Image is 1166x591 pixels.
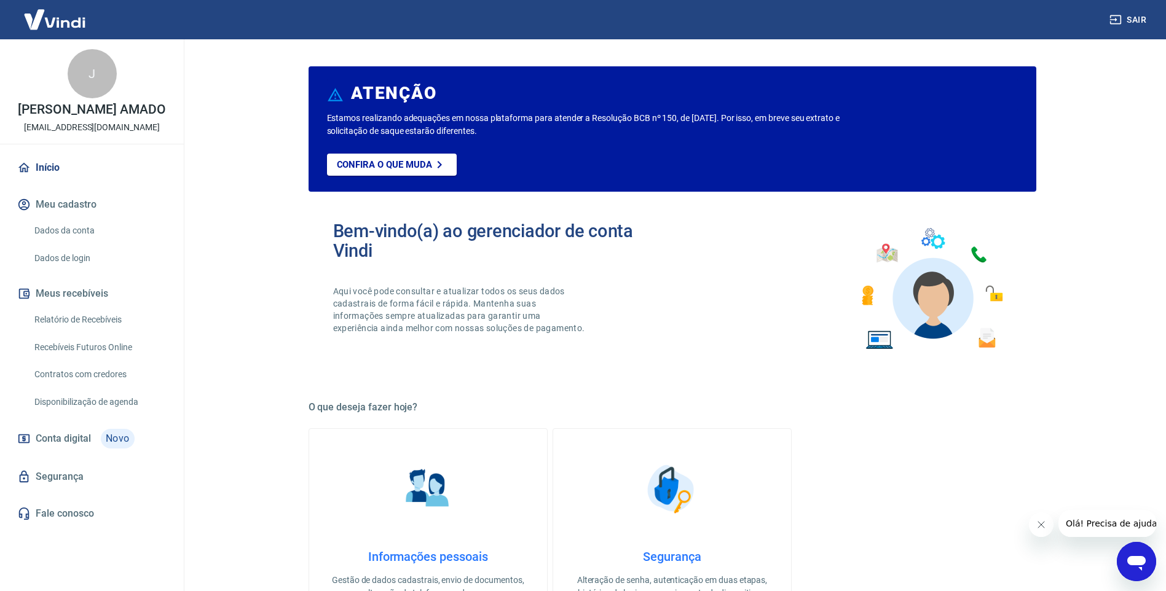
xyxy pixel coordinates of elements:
[7,9,103,18] span: Olá! Precisa de ajuda?
[327,154,457,176] a: Confira o que muda
[851,221,1012,357] img: Imagem de um avatar masculino com diversos icones exemplificando as funcionalidades do gerenciado...
[1117,542,1156,581] iframe: Botão para abrir a janela de mensagens
[30,307,169,332] a: Relatório de Recebíveis
[15,424,169,453] a: Conta digitalNovo
[15,191,169,218] button: Meu cadastro
[30,246,169,271] a: Dados de login
[333,285,588,334] p: Aqui você pode consultar e atualizar todos os seus dados cadastrais de forma fácil e rápida. Mant...
[1058,510,1156,537] iframe: Mensagem da empresa
[36,430,91,447] span: Conta digital
[18,103,165,116] p: [PERSON_NAME] AMADO
[641,458,703,520] img: Segurança
[30,218,169,243] a: Dados da conta
[397,458,459,520] img: Informações pessoais
[309,401,1036,413] h5: O que deseja fazer hoje?
[351,87,436,100] h6: ATENÇÃO
[1029,512,1054,537] iframe: Fechar mensagem
[24,121,160,134] p: [EMAIL_ADDRESS][DOMAIN_NAME]
[329,549,527,564] h4: Informações pessoais
[30,362,169,387] a: Contratos com credores
[15,154,169,181] a: Início
[30,335,169,360] a: Recebíveis Futuros Online
[68,49,117,98] div: J
[337,159,432,170] p: Confira o que muda
[15,1,95,38] img: Vindi
[15,280,169,307] button: Meus recebíveis
[1107,9,1151,31] button: Sair
[15,500,169,527] a: Fale conosco
[333,221,672,260] h2: Bem-vindo(a) ao gerenciador de conta Vindi
[30,389,169,415] a: Disponibilização de agenda
[15,463,169,490] a: Segurança
[573,549,771,564] h4: Segurança
[101,429,135,448] span: Novo
[327,112,880,138] p: Estamos realizando adequações em nossa plataforma para atender a Resolução BCB nº 150, de [DATE]....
